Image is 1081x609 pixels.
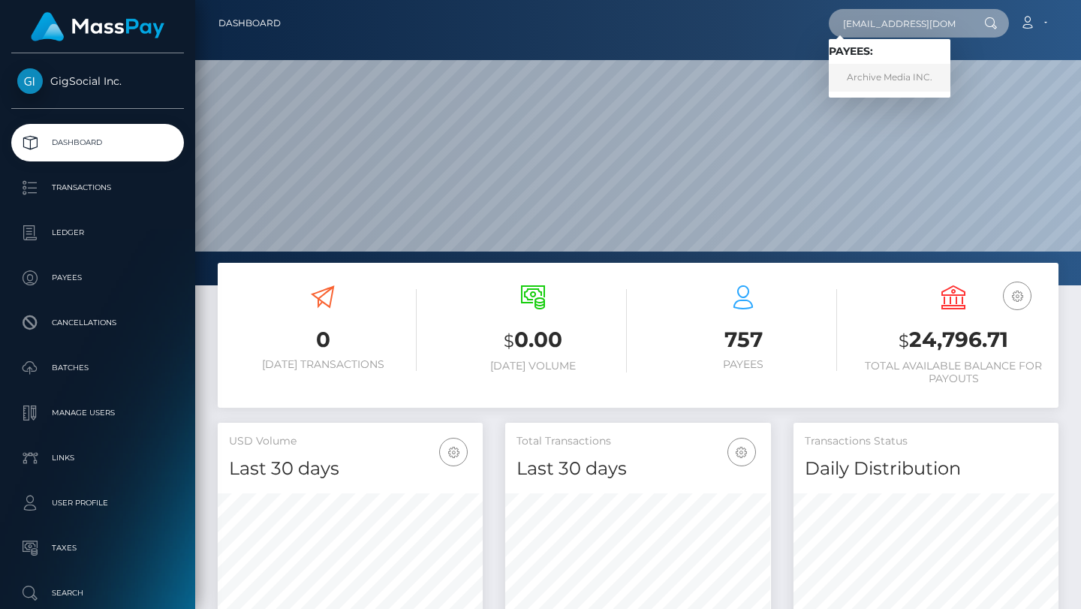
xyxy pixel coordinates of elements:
[17,222,178,244] p: Ledger
[516,456,759,482] h4: Last 30 days
[17,357,178,379] p: Batches
[805,456,1047,482] h4: Daily Distribution
[11,169,184,207] a: Transactions
[11,484,184,522] a: User Profile
[17,402,178,424] p: Manage Users
[504,330,514,351] small: $
[17,582,178,604] p: Search
[829,9,970,38] input: Search...
[11,259,184,297] a: Payees
[439,325,627,356] h3: 0.00
[218,8,281,39] a: Dashboard
[17,68,43,94] img: GigSocial Inc.
[829,45,950,58] h6: Payees:
[11,304,184,342] a: Cancellations
[11,349,184,387] a: Batches
[899,330,909,351] small: $
[11,74,184,88] span: GigSocial Inc.
[17,131,178,154] p: Dashboard
[229,325,417,354] h3: 0
[11,529,184,567] a: Taxes
[11,214,184,252] a: Ledger
[11,124,184,161] a: Dashboard
[17,176,178,199] p: Transactions
[11,439,184,477] a: Links
[17,312,178,334] p: Cancellations
[860,325,1047,356] h3: 24,796.71
[229,358,417,371] h6: [DATE] Transactions
[649,325,837,354] h3: 757
[17,537,178,559] p: Taxes
[649,358,837,371] h6: Payees
[805,434,1047,449] h5: Transactions Status
[860,360,1047,385] h6: Total Available Balance for Payouts
[17,492,178,514] p: User Profile
[11,394,184,432] a: Manage Users
[229,434,471,449] h5: USD Volume
[17,267,178,289] p: Payees
[17,447,178,469] p: Links
[439,360,627,372] h6: [DATE] Volume
[229,456,471,482] h4: Last 30 days
[516,434,759,449] h5: Total Transactions
[829,64,950,92] a: Archive Media INC.
[31,12,164,41] img: MassPay Logo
